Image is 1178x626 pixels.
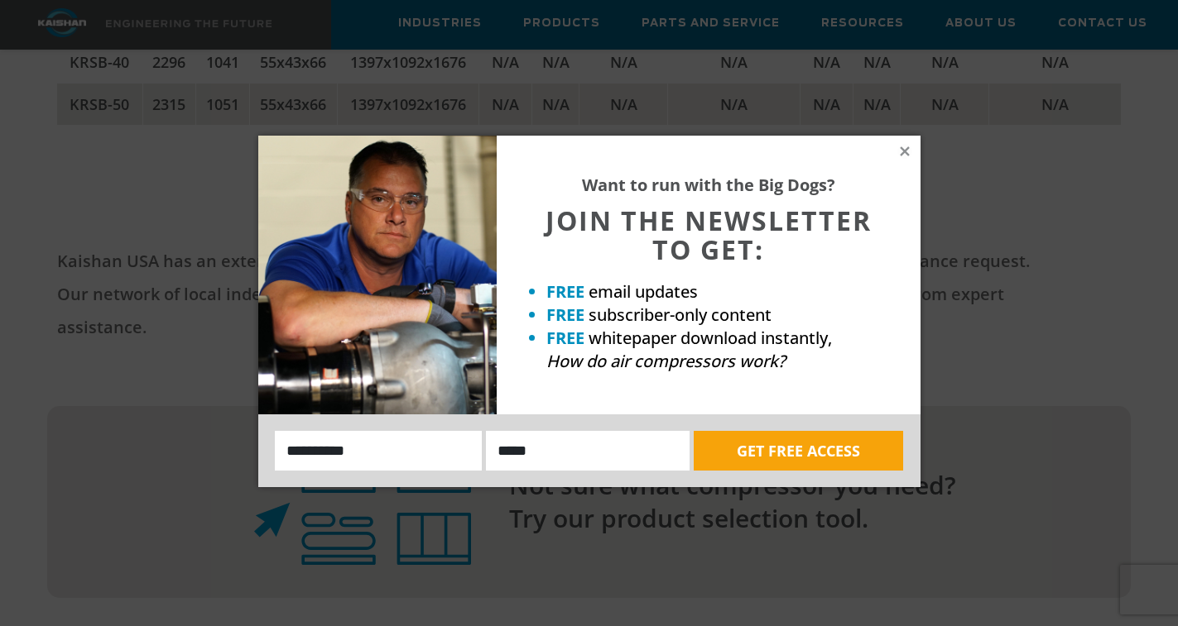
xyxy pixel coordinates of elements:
[546,303,584,326] strong: FREE
[546,327,584,349] strong: FREE
[897,144,912,159] button: Close
[546,280,584,303] strong: FREE
[694,431,903,471] button: GET FREE ACCESS
[589,327,832,349] span: whitepaper download instantly,
[275,431,483,471] input: Name:
[546,350,786,372] em: How do air compressors work?
[589,280,698,303] span: email updates
[589,303,772,326] span: subscriber-only content
[486,431,690,471] input: Email
[546,203,872,267] span: JOIN THE NEWSLETTER TO GET:
[582,174,835,196] strong: Want to run with the Big Dogs?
